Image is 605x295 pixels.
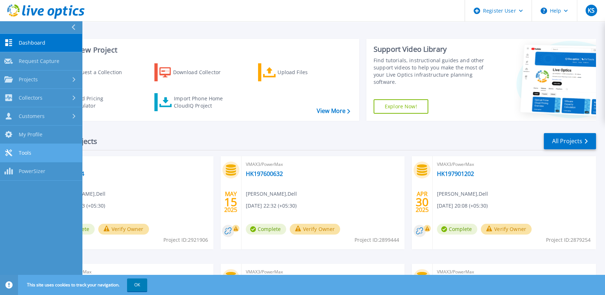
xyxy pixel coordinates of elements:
a: Explore Now! [374,99,428,114]
div: APR 2025 [415,189,429,215]
a: Upload Files [258,63,338,81]
span: Project ID: 2921906 [163,236,208,244]
span: This site uses cookies to track your navigation. [20,278,147,291]
span: Request Capture [19,58,59,64]
span: VMAX3/PowerMax [54,268,209,276]
span: Projects [19,76,38,83]
a: HK197600632 [246,170,283,177]
span: Dashboard [19,40,45,46]
a: W-6XS0Z64 [54,170,84,177]
a: Request a Collection [51,63,131,81]
span: Tools [19,150,31,156]
div: Cloud Pricing Calculator [71,95,128,109]
div: Find tutorials, instructional guides and other support videos to help you make the most of your L... [374,57,490,86]
a: HK197901202 [437,170,474,177]
h3: Start a New Project [51,46,350,54]
button: Verify Owner [98,224,149,235]
a: All Projects [544,133,596,149]
span: VMAX3/PowerMax [437,160,592,168]
span: 30 [416,199,429,205]
span: My Profile [19,131,42,138]
a: View More [317,108,350,114]
span: Complete [246,224,286,235]
span: [PERSON_NAME] , Dell [437,190,488,198]
span: VMAX3/PowerMax [246,268,401,276]
span: [PERSON_NAME] , Dell [246,190,297,198]
span: [DATE] 20:08 (+05:30) [437,202,488,210]
div: Upload Files [277,65,335,80]
a: Download Collector [154,63,235,81]
a: Cloud Pricing Calculator [51,93,131,111]
span: PowerSizer [19,168,45,174]
span: Collectors [19,95,42,101]
span: VMAX3/PowerMax [437,268,592,276]
span: 15 [224,199,237,205]
span: Customers [19,113,45,119]
div: Request a Collection [72,65,129,80]
button: Verify Owner [290,224,340,235]
button: OK [127,278,147,291]
div: Download Collector [173,65,231,80]
button: Verify Owner [481,224,532,235]
span: [DATE] 22:32 (+05:30) [246,202,297,210]
span: VMAX3/PowerMax [246,160,401,168]
span: Complete [437,224,477,235]
span: Project ID: 2879254 [546,236,591,244]
div: MAY 2025 [224,189,238,215]
span: Project ID: 2899444 [355,236,399,244]
span: Optical Prime [54,160,209,168]
span: KS [588,8,595,13]
div: Support Video Library [374,45,490,54]
div: Import Phone Home CloudIQ Project [174,95,230,109]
